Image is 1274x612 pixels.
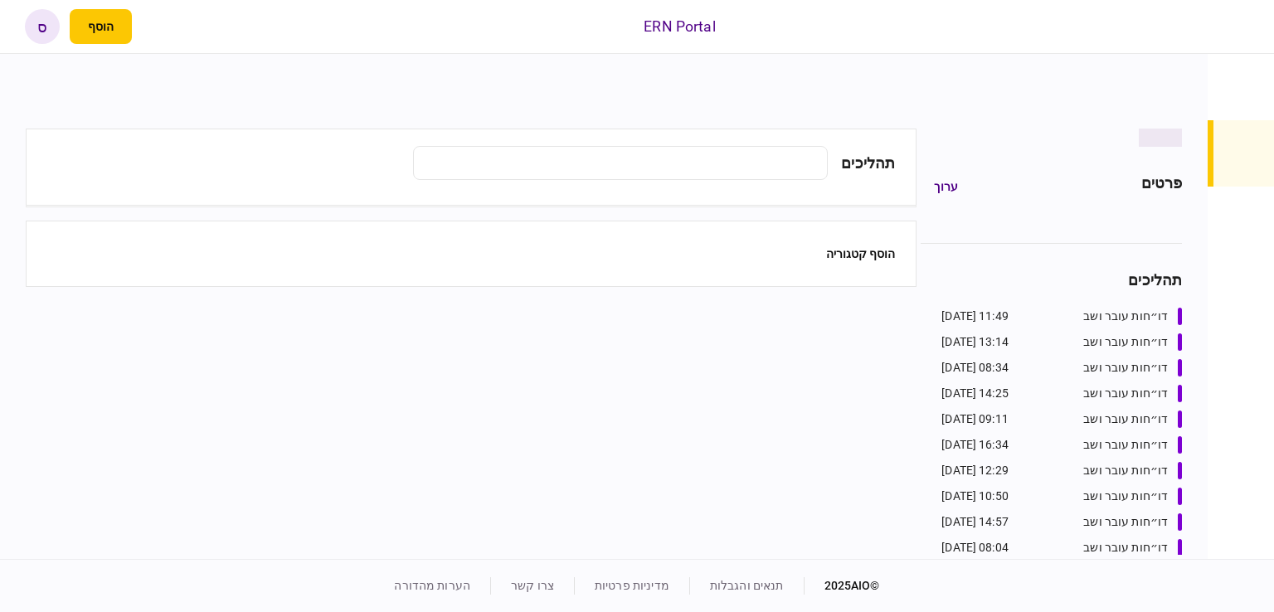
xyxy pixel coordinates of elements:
a: דו״חות עובר ושב16:34 [DATE] [941,436,1182,454]
div: תהליכים [921,269,1182,291]
button: פתח תפריט להוספת לקוח [70,9,132,44]
div: דו״חות עובר ושב [1083,308,1168,325]
a: דו״חות עובר ושב13:14 [DATE] [941,333,1182,351]
div: דו״חות עובר ושב [1083,462,1168,479]
div: 12:29 [DATE] [941,462,1009,479]
div: 14:25 [DATE] [941,385,1009,402]
div: דו״חות עובר ושב [1083,436,1168,454]
div: דו״חות עובר ושב [1083,359,1168,376]
a: תנאים והגבלות [710,579,784,592]
div: 13:14 [DATE] [941,333,1009,351]
a: דו״חות עובר ושב08:04 [DATE] [941,539,1182,556]
a: מדיניות פרטיות [595,579,669,592]
div: 08:04 [DATE] [941,539,1009,556]
div: פרטים [1141,172,1183,202]
button: פתח רשימת התראות [142,9,177,44]
button: ס [25,9,60,44]
div: 08:34 [DATE] [941,359,1009,376]
div: 10:50 [DATE] [941,488,1009,505]
div: 09:11 [DATE] [941,410,1009,428]
div: דו״חות עובר ושב [1083,539,1168,556]
a: הערות מהדורה [394,579,470,592]
a: דו״חות עובר ושב10:50 [DATE] [941,488,1182,505]
button: ערוך [921,172,971,202]
div: דו״חות עובר ושב [1083,385,1168,402]
div: 16:34 [DATE] [941,436,1009,454]
a: דו״חות עובר ושב09:11 [DATE] [941,410,1182,428]
div: 11:49 [DATE] [941,308,1009,325]
div: ERN Portal [644,16,715,37]
div: תהליכים [841,152,895,174]
a: דו״חות עובר ושב11:49 [DATE] [941,308,1182,325]
div: דו״חות עובר ושב [1083,333,1168,351]
a: דו״חות עובר ושב12:29 [DATE] [941,462,1182,479]
div: דו״חות עובר ושב [1083,410,1168,428]
button: הוסף קטגוריה [826,247,895,260]
div: © 2025 AIO [804,577,880,595]
div: דו״חות עובר ושב [1083,513,1168,531]
div: 14:57 [DATE] [941,513,1009,531]
div: דו״חות עובר ושב [1083,488,1168,505]
a: צרו קשר [511,579,554,592]
a: דו״חות עובר ושב14:57 [DATE] [941,513,1182,531]
a: דו״חות עובר ושב14:25 [DATE] [941,385,1182,402]
a: דו״חות עובר ושב08:34 [DATE] [941,359,1182,376]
